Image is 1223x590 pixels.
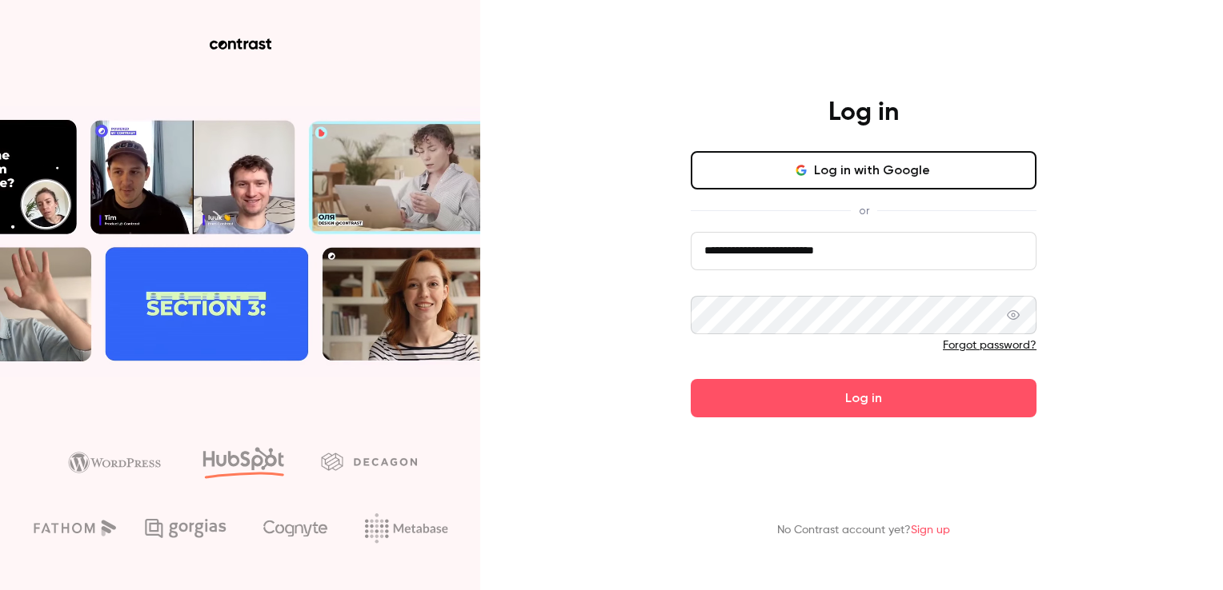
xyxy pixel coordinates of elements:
img: decagon [321,452,417,470]
a: Forgot password? [943,340,1037,351]
h4: Log in [828,97,899,129]
a: Sign up [911,524,950,536]
p: No Contrast account yet? [777,522,950,539]
button: Log in with Google [691,151,1037,189]
span: or [851,202,877,219]
button: Log in [691,379,1037,417]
